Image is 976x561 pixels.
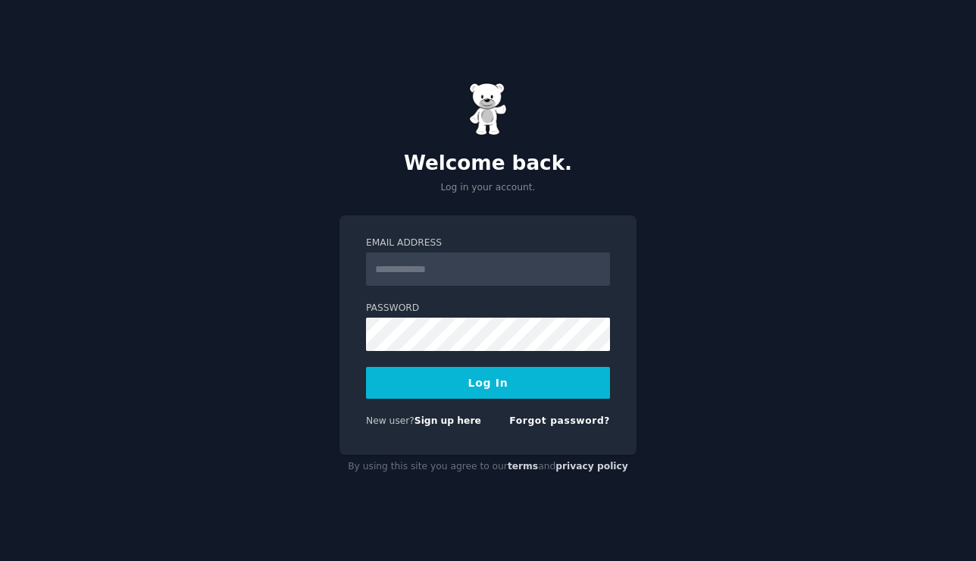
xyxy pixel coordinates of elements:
[366,415,414,426] span: New user?
[366,367,610,399] button: Log In
[366,237,610,250] label: Email Address
[414,415,481,426] a: Sign up here
[339,152,637,176] h2: Welcome back.
[366,302,610,315] label: Password
[339,181,637,195] p: Log in your account.
[469,83,507,136] img: Gummy Bear
[339,455,637,479] div: By using this site you agree to our and
[555,461,628,472] a: privacy policy
[508,461,538,472] a: terms
[509,415,610,426] a: Forgot password?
